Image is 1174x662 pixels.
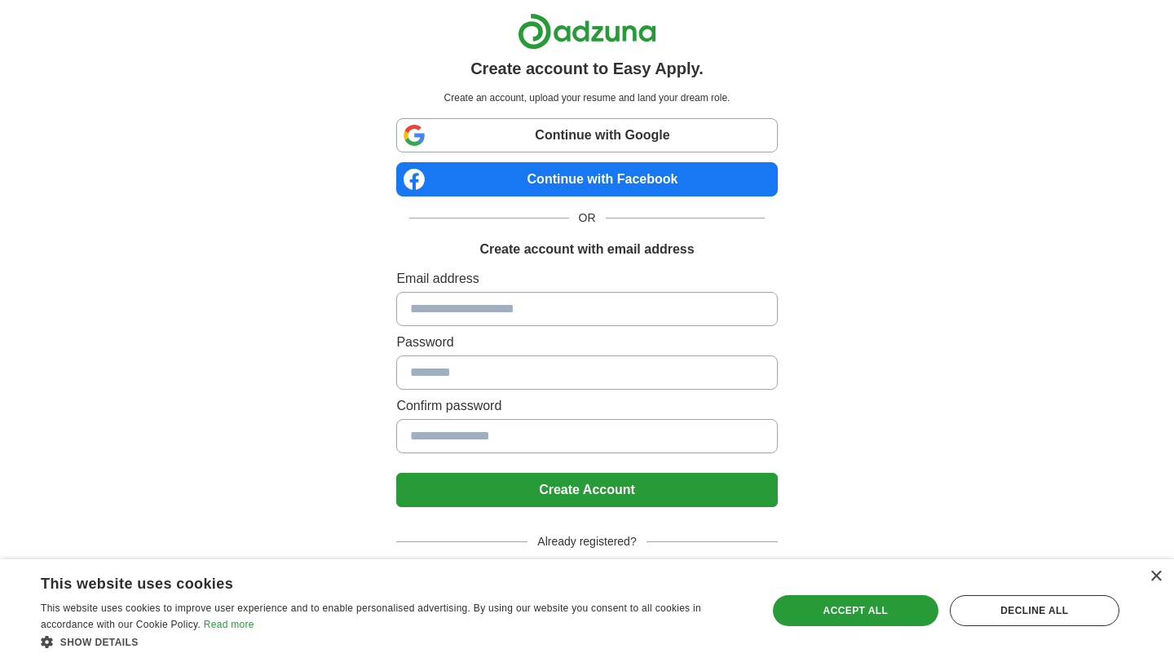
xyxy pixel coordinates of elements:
label: Email address [396,269,777,289]
div: Decline all [950,595,1119,626]
h1: Create account with email address [479,240,694,259]
a: Read more, opens a new window [204,619,254,630]
div: Accept all [773,595,938,626]
span: OR [569,210,606,227]
a: Continue with Google [396,118,777,152]
a: Continue with Facebook [396,162,777,196]
p: Create an account, upload your resume and land your dream role. [399,90,774,105]
span: Show details [60,637,139,648]
div: Close [1150,571,1162,583]
label: Password [396,333,777,352]
label: Confirm password [396,396,777,416]
span: This website uses cookies to improve user experience and to enable personalised advertising. By u... [41,602,701,630]
span: Already registered? [527,533,646,550]
div: This website uses cookies [41,569,705,594]
div: Show details [41,633,746,650]
img: Adzuna logo [518,13,656,50]
h1: Create account to Easy Apply. [470,56,704,81]
button: Create Account [396,473,777,507]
